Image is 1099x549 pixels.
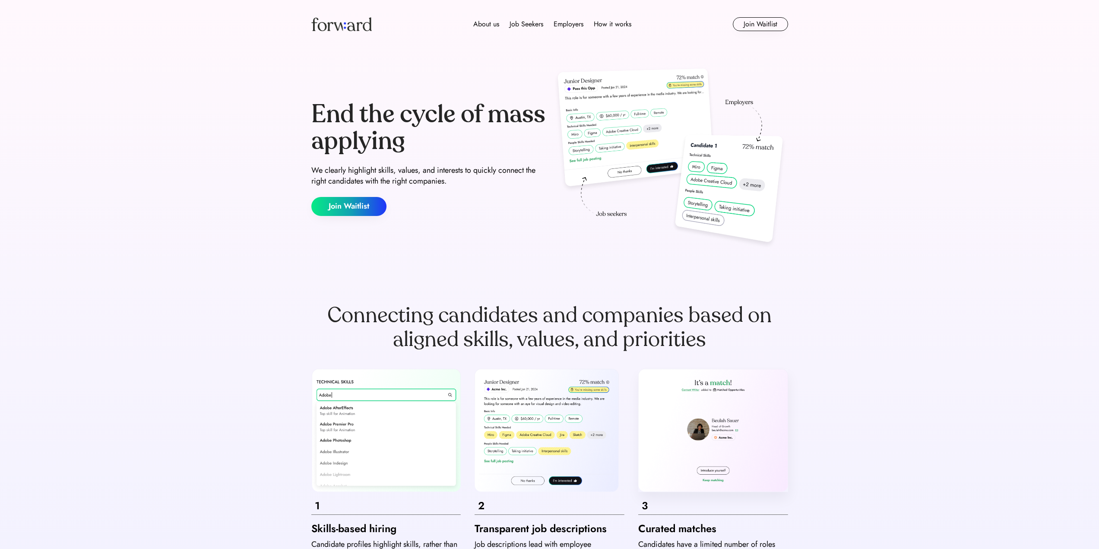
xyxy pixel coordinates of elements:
[311,369,461,492] img: carousel-1.png
[311,101,546,154] div: End the cycle of mass applying
[554,19,583,29] div: Employers
[594,19,631,29] div: How it works
[473,19,499,29] div: About us
[510,19,543,29] div: Job Seekers
[475,369,624,492] img: carousel-2.png
[311,17,372,31] img: Forward logo
[311,165,546,187] div: We clearly highlight skills, values, and interests to quickly connect the right candidates with t...
[638,369,788,492] img: carousel-3.png
[311,303,788,352] div: Connecting candidates and companies based on aligned skills, values, and priorities
[311,522,461,536] div: Skills-based hiring
[553,66,788,251] img: hero-image.png
[315,499,458,513] div: 1
[638,522,788,536] div: Curated matches
[311,197,386,216] button: Join Waitlist
[478,499,621,513] div: 2
[475,522,624,536] div: Transparent job descriptions
[642,499,785,513] div: 3
[733,17,788,31] button: Join Waitlist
